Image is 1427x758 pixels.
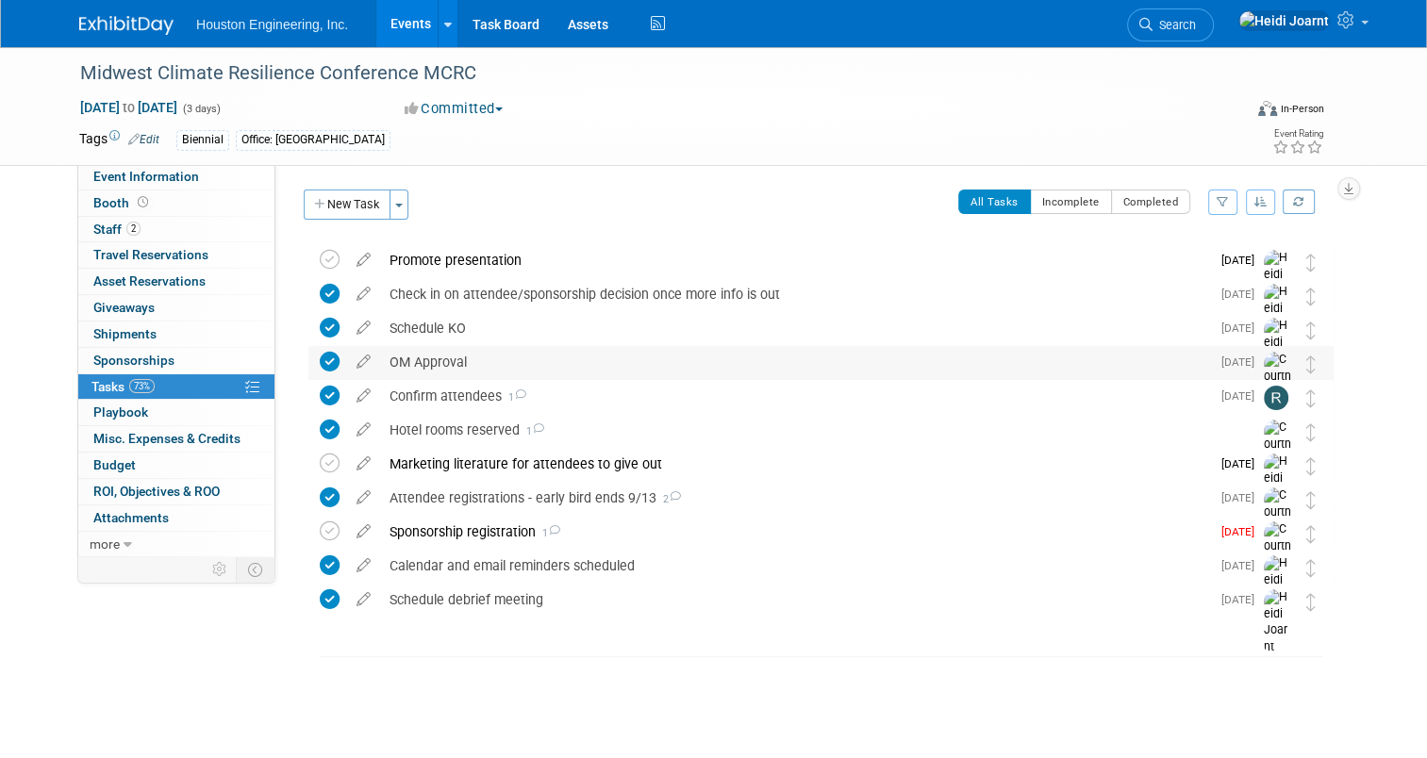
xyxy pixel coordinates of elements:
span: Event Information [93,169,199,184]
div: Confirm attendees [380,380,1210,412]
i: Move task [1306,355,1316,373]
span: Search [1153,18,1196,32]
img: ExhibitDay [79,16,174,35]
span: Playbook [93,404,148,420]
i: Move task [1306,321,1316,339]
span: Budget [93,457,136,472]
button: Incomplete [1030,189,1112,214]
div: Calendar and email reminders scheduled [380,550,1210,582]
span: [DATE] [1221,593,1264,606]
a: Budget [78,453,274,478]
span: [DATE] [DATE] [79,99,178,116]
span: [DATE] [1221,457,1264,470]
i: Move task [1306,423,1316,441]
span: [DATE] [1221,525,1264,538]
a: edit [347,354,380,371]
button: Completed [1111,189,1191,214]
span: 1 [536,527,560,539]
a: Event Information [78,164,274,189]
span: [DATE] [1221,389,1264,403]
div: Office: [GEOGRAPHIC_DATA] [236,130,390,150]
a: ROI, Objectives & ROO [78,479,274,504]
i: Move task [1306,389,1316,407]
span: Booth [93,195,152,210]
a: edit [347,387,380,404]
a: edit [347,489,380,506]
i: Move task [1306,491,1316,509]
div: Check in on attendee/sponsorship decision once more info is out [380,278,1210,310]
div: Hotel rooms reserved [380,414,1226,446]
span: Tasks [91,379,155,394]
div: Schedule debrief meeting [380,584,1210,616]
td: Personalize Event Tab Strip [204,557,237,582]
img: Courtney Grandbois [1264,420,1292,503]
i: Move task [1306,288,1316,305]
img: Heidi Joarnt [1264,555,1292,622]
a: Attachments [78,505,274,531]
span: [DATE] [1221,321,1264,335]
span: [DATE] [1221,559,1264,572]
span: ROI, Objectives & ROO [93,484,220,499]
img: Format-Inperson.png [1258,101,1277,116]
span: [DATE] [1221,254,1264,267]
div: Event Rating [1272,129,1323,139]
span: 2 [126,222,141,236]
a: edit [347,286,380,303]
div: Event Format [1140,98,1324,126]
a: edit [347,421,380,438]
div: In-Person [1280,102,1324,116]
button: Committed [398,99,510,119]
button: All Tasks [958,189,1031,214]
span: 1 [502,391,526,404]
a: Playbook [78,400,274,425]
span: (3 days) [181,103,221,115]
img: Heidi Joarnt [1264,284,1292,351]
img: Heidi Joarnt [1264,453,1292,520]
i: Move task [1306,457,1316,475]
a: Search [1127,8,1214,41]
div: Biennial [176,130,229,150]
img: Heidi Joarnt [1264,318,1292,385]
span: Sponsorships [93,353,174,368]
span: more [90,536,120,552]
img: Rachel Olm [1264,386,1288,410]
button: New Task [304,189,390,220]
a: Booth [78,190,274,216]
i: Move task [1306,525,1316,543]
span: Staff [93,222,141,237]
a: edit [347,455,380,472]
a: edit [347,591,380,608]
a: Staff2 [78,217,274,242]
a: Giveaways [78,295,274,321]
span: [DATE] [1221,355,1264,369]
a: edit [347,557,380,574]
span: Asset Reservations [93,273,206,288]
span: Booth not reserved yet [134,195,152,209]
span: 73% [129,379,155,393]
a: Refresh [1283,189,1315,214]
a: Sponsorships [78,348,274,373]
img: Heidi Joarnt [1264,589,1292,656]
a: edit [347,320,380,337]
a: Asset Reservations [78,269,274,294]
span: 2 [656,493,681,505]
div: Promote presentation [380,244,1210,276]
div: Sponsorship registration [380,516,1210,548]
div: Midwest Climate Resilience Conference MCRC [74,57,1219,91]
span: Houston Engineering, Inc. [196,17,348,32]
img: Heidi Joarnt [1264,250,1292,317]
div: Schedule KO [380,312,1210,344]
a: Edit [128,133,159,146]
i: Move task [1306,254,1316,272]
a: edit [347,523,380,540]
div: OM Approval [380,346,1210,378]
td: Toggle Event Tabs [237,557,275,582]
a: Tasks73% [78,374,274,400]
i: Move task [1306,593,1316,611]
span: Shipments [93,326,157,341]
span: [DATE] [1221,288,1264,301]
a: Travel Reservations [78,242,274,268]
img: Courtney Grandbois [1264,352,1292,435]
img: Courtney Grandbois [1264,487,1292,570]
img: Courtney Grandbois [1264,521,1292,604]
